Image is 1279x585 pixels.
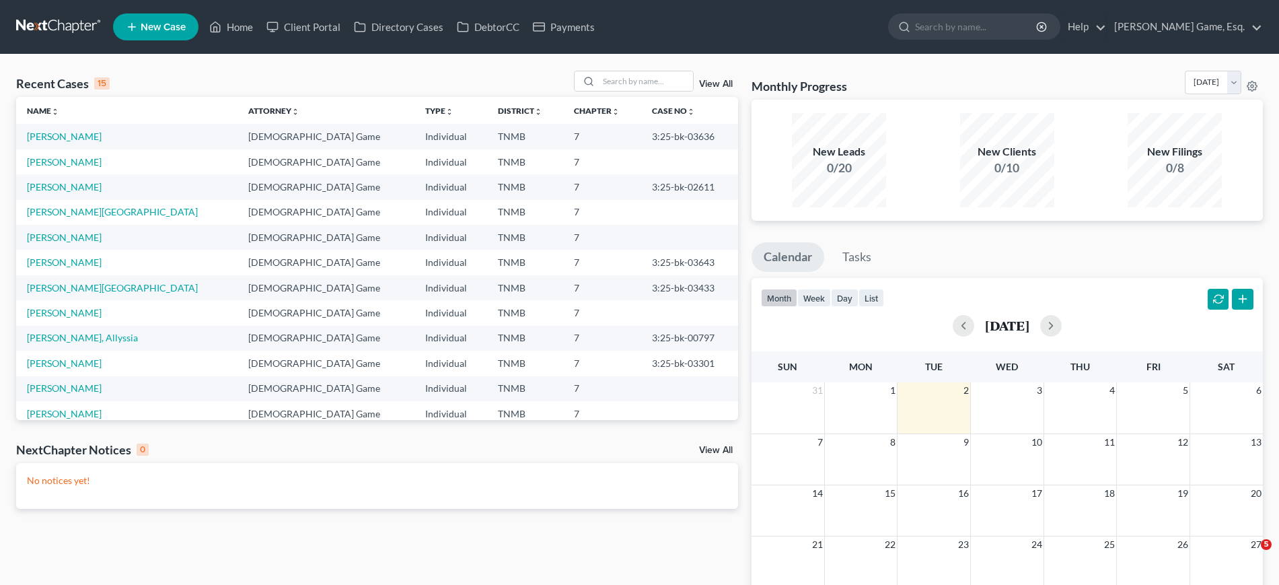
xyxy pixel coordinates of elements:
button: list [858,289,884,307]
a: DebtorCC [450,15,526,39]
td: [DEMOGRAPHIC_DATA] Game [237,376,414,401]
td: Individual [414,351,487,376]
h3: Monthly Progress [752,78,847,94]
span: 23 [957,537,970,553]
td: 7 [563,376,641,401]
a: [PERSON_NAME] [27,408,102,419]
div: NextChapter Notices [16,442,149,458]
td: 7 [563,275,641,300]
div: Recent Cases [16,75,110,92]
td: 7 [563,124,641,149]
span: 6 [1255,382,1263,399]
button: month [761,289,797,307]
a: [PERSON_NAME] Game, Esq. [1107,15,1262,39]
i: unfold_more [612,108,620,116]
td: 7 [563,300,641,325]
i: unfold_more [51,108,59,116]
td: Individual [414,250,487,275]
td: 7 [563,174,641,199]
span: 8 [889,434,897,450]
span: Fri [1146,361,1161,372]
span: 11 [1103,434,1116,450]
h2: [DATE] [985,318,1029,333]
span: Tue [925,361,943,372]
span: 13 [1249,434,1263,450]
div: New Filings [1128,144,1222,160]
td: TNMB [487,174,563,199]
i: unfold_more [687,108,695,116]
span: 14 [811,485,824,502]
a: [PERSON_NAME] [27,307,102,318]
iframe: Intercom live chat [1233,539,1266,572]
span: 20 [1249,485,1263,502]
td: [DEMOGRAPHIC_DATA] Game [237,124,414,149]
td: 7 [563,225,641,250]
a: [PERSON_NAME] [27,357,102,369]
div: New Clients [960,144,1054,160]
td: Individual [414,300,487,325]
div: 0/8 [1128,160,1222,176]
td: 3:25-bk-00797 [641,326,738,351]
span: 18 [1103,485,1116,502]
a: Help [1061,15,1106,39]
td: 3:25-bk-02611 [641,174,738,199]
td: Individual [414,225,487,250]
span: 10 [1030,434,1044,450]
i: unfold_more [534,108,542,116]
td: Individual [414,401,487,426]
span: 27 [1249,537,1263,553]
a: Calendar [752,242,824,272]
td: TNMB [487,275,563,300]
a: Home [203,15,260,39]
span: 5 [1181,382,1190,399]
div: New Leads [792,144,886,160]
span: 17 [1030,485,1044,502]
a: Attorneyunfold_more [248,106,299,116]
a: View All [699,79,733,89]
td: [DEMOGRAPHIC_DATA] Game [237,200,414,225]
span: Mon [849,361,873,372]
td: TNMB [487,401,563,426]
td: [DEMOGRAPHIC_DATA] Game [237,326,414,351]
td: 7 [563,149,641,174]
span: Thu [1070,361,1090,372]
td: [DEMOGRAPHIC_DATA] Game [237,225,414,250]
div: 0 [137,444,149,456]
a: Client Portal [260,15,347,39]
td: TNMB [487,149,563,174]
span: 2 [962,382,970,399]
span: 15 [883,485,897,502]
span: 24 [1030,537,1044,553]
td: [DEMOGRAPHIC_DATA] Game [237,174,414,199]
td: TNMB [487,200,563,225]
td: [DEMOGRAPHIC_DATA] Game [237,275,414,300]
a: Tasks [830,242,883,272]
td: 7 [563,326,641,351]
a: Typeunfold_more [425,106,453,116]
td: Individual [414,275,487,300]
td: [DEMOGRAPHIC_DATA] Game [237,351,414,376]
div: 15 [94,77,110,90]
span: 7 [816,434,824,450]
span: 3 [1035,382,1044,399]
td: Individual [414,326,487,351]
td: 7 [563,401,641,426]
a: Nameunfold_more [27,106,59,116]
td: TNMB [487,225,563,250]
a: [PERSON_NAME] [27,131,102,142]
td: 3:25-bk-03433 [641,275,738,300]
div: 0/20 [792,160,886,176]
td: Individual [414,200,487,225]
a: [PERSON_NAME] [27,232,102,243]
a: Case Nounfold_more [652,106,695,116]
td: 7 [563,200,641,225]
span: 19 [1176,485,1190,502]
td: TNMB [487,326,563,351]
i: unfold_more [445,108,453,116]
td: Individual [414,149,487,174]
span: New Case [141,22,186,32]
span: Sat [1218,361,1235,372]
td: 7 [563,250,641,275]
a: Payments [526,15,601,39]
p: No notices yet! [27,474,727,487]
